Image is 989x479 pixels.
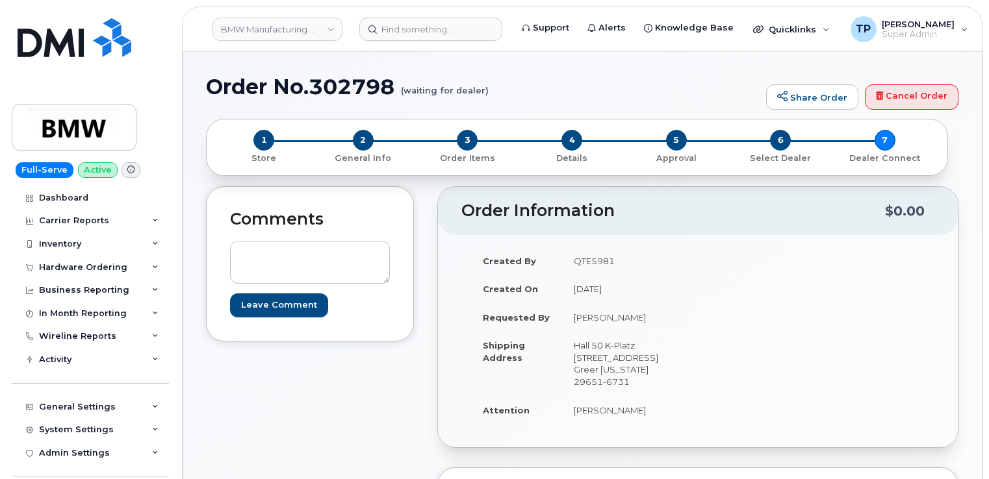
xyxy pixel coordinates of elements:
p: General Info [316,153,411,164]
a: 1 Store [217,151,311,164]
a: 3 Order Items [415,151,520,164]
div: $0.00 [885,199,925,223]
strong: Shipping Address [483,340,525,363]
strong: Created By [483,256,536,266]
strong: Attention [483,405,530,415]
p: Order Items [420,153,515,164]
a: 5 Approval [624,151,728,164]
a: 6 Select Dealer [728,151,833,164]
h2: Order Information [461,202,885,220]
p: Approval [629,153,723,164]
p: Details [525,153,619,164]
td: Hall 50 K-Platz [STREET_ADDRESS] Greer [US_STATE] 29651-6731 [562,331,688,395]
td: QTE5981 [562,247,688,275]
span: 3 [457,130,478,151]
h1: Order No.302798 [206,75,760,98]
input: Leave Comment [230,293,328,317]
p: Select Dealer [734,153,828,164]
td: [DATE] [562,275,688,303]
a: 4 Details [520,151,624,164]
p: Store [222,153,306,164]
h2: Comments [230,210,390,228]
span: 5 [666,130,687,151]
strong: Created On [483,284,538,294]
small: (waiting for dealer) [401,75,489,95]
span: 1 [253,130,274,151]
span: 2 [353,130,374,151]
a: 2 General Info [311,151,416,164]
span: 4 [561,130,582,151]
a: Cancel Order [865,84,958,110]
strong: Requested By [483,312,550,323]
span: 6 [770,130,791,151]
td: [PERSON_NAME] [562,396,688,424]
a: Share Order [766,84,858,110]
td: [PERSON_NAME] [562,303,688,332]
